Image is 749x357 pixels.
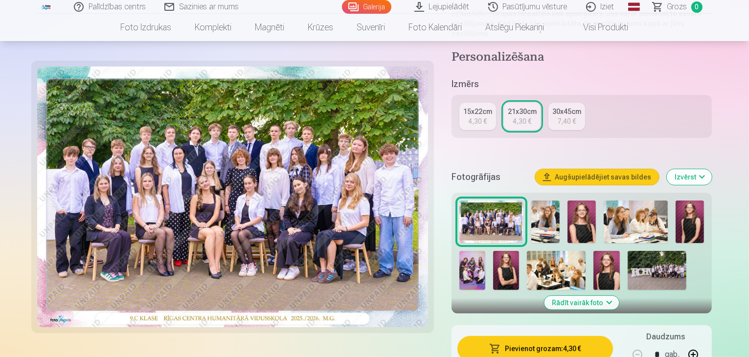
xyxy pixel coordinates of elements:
[508,107,537,116] div: 21x30cm
[41,4,52,10] img: /fa1
[463,107,492,116] div: 15x22cm
[244,14,296,41] a: Magnēti
[452,170,528,184] h5: Fotogrāfijas
[183,14,244,41] a: Komplekti
[667,1,687,13] span: Grozs
[452,77,712,91] h5: Izmērs
[545,296,619,310] button: Rādīt vairāk foto
[468,116,487,126] div: 4,30 €
[504,103,541,130] a: 21x30cm4,30 €
[452,50,712,66] h4: Personalizēšana
[646,331,685,343] h5: Daudzums
[691,1,703,13] span: 0
[548,103,585,130] a: 30x45cm7,40 €
[513,116,531,126] div: 4,30 €
[397,14,474,41] a: Foto kalendāri
[556,14,640,41] a: Visi produkti
[459,103,496,130] a: 15x22cm4,30 €
[535,169,659,185] button: Augšupielādējiet savas bildes
[474,14,556,41] a: Atslēgu piekariņi
[667,169,712,185] button: Izvērst
[345,14,397,41] a: Suvenīri
[109,14,183,41] a: Foto izdrukas
[552,107,581,116] div: 30x45cm
[296,14,345,41] a: Krūzes
[557,116,576,126] div: 7,40 €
